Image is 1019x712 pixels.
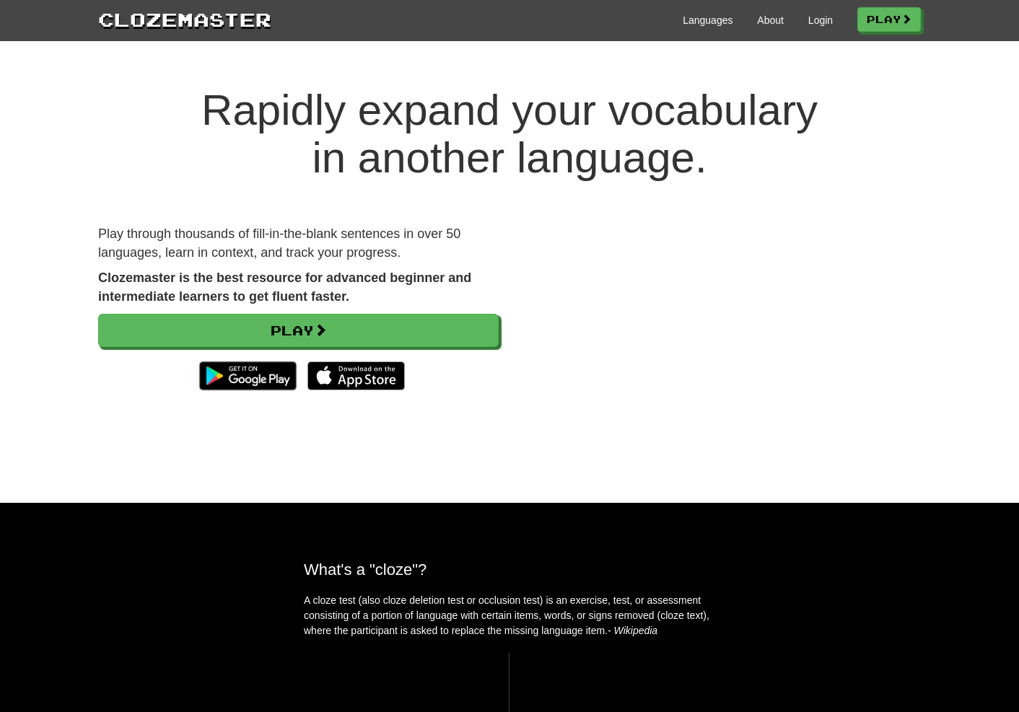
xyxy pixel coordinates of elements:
strong: Clozemaster is the best resource for advanced beginner and intermediate learners to get fluent fa... [98,271,471,304]
p: A cloze test (also cloze deletion test or occlusion test) is an exercise, test, or assessment con... [304,593,715,638]
h2: What's a "cloze"? [304,561,715,579]
em: - Wikipedia [608,625,657,636]
img: Download_on_the_App_Store_Badge_US-UK_135x40-25178aeef6eb6b83b96f5f2d004eda3bffbb37122de64afbaef7... [307,361,405,390]
a: Clozemaster [98,6,271,32]
a: About [757,13,784,27]
a: Login [808,13,833,27]
a: Languages [683,13,732,27]
a: Play [98,314,499,347]
img: Get it on Google Play [192,354,304,397]
p: Play through thousands of fill-in-the-blank sentences in over 50 languages, learn in context, and... [98,225,499,262]
a: Play [857,7,921,32]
